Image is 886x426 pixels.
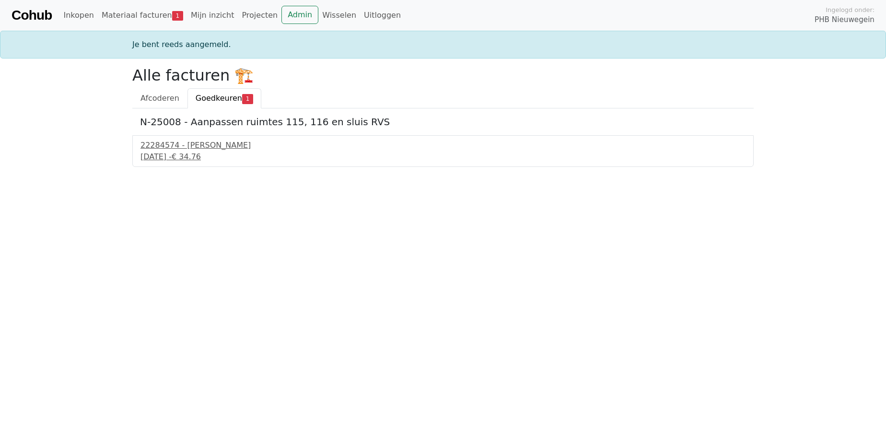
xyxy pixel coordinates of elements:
div: Je bent reeds aangemeld. [127,39,759,50]
a: Goedkeuren1 [187,88,261,108]
span: € 34.76 [172,152,201,161]
a: Inkopen [59,6,97,25]
a: Uitloggen [360,6,405,25]
div: 22284574 - [PERSON_NAME] [140,140,746,151]
a: Admin [281,6,318,24]
a: Mijn inzicht [187,6,238,25]
span: 1 [172,11,183,21]
a: Projecten [238,6,281,25]
a: Wisselen [318,6,360,25]
a: Afcoderen [132,88,187,108]
span: PHB Nieuwegein [815,14,874,25]
span: 1 [242,94,253,104]
span: Goedkeuren [196,94,242,103]
a: 22284574 - [PERSON_NAME][DATE] -€ 34.76 [140,140,746,163]
div: [DATE] - [140,151,746,163]
h5: N-25008 - Aanpassen ruimtes 115, 116 en sluis RVS [140,116,746,128]
a: Cohub [12,4,52,27]
span: Afcoderen [140,94,179,103]
span: Ingelogd onder: [826,5,874,14]
a: Materiaal facturen1 [98,6,187,25]
h2: Alle facturen 🏗️ [132,66,754,84]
